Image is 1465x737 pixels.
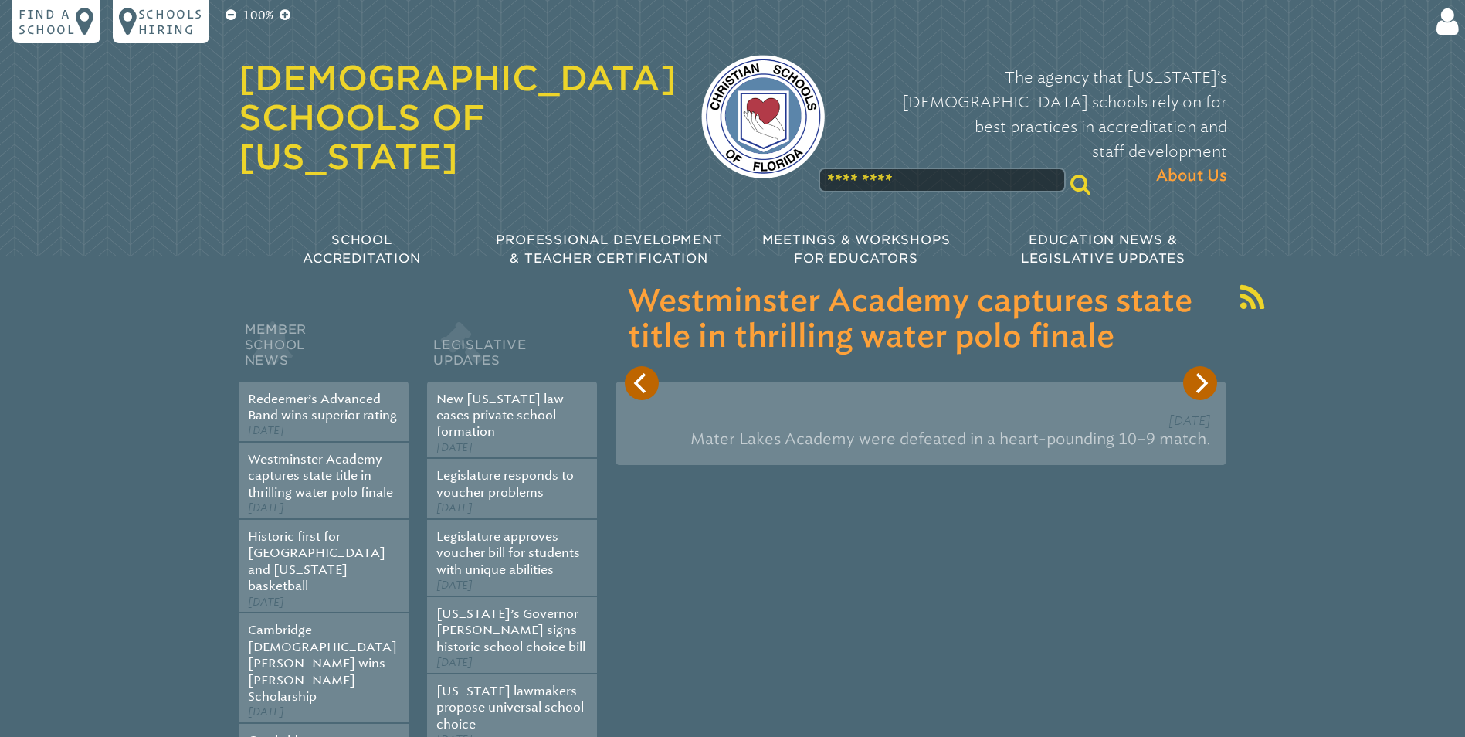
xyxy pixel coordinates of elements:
h2: Legislative Updates [427,318,597,382]
span: [DATE] [248,424,284,437]
h2: Member School News [239,318,409,382]
span: [DATE] [1168,413,1211,428]
a: [US_STATE]’s Governor [PERSON_NAME] signs historic school choice bill [436,606,585,654]
a: Cambridge [DEMOGRAPHIC_DATA][PERSON_NAME] wins [PERSON_NAME] Scholarship [248,623,397,704]
a: Westminster Academy captures state title in thrilling water polo finale [248,452,393,500]
span: [DATE] [248,705,284,718]
a: [US_STATE] lawmakers propose universal school choice [436,684,584,732]
p: The agency that [US_STATE]’s [DEMOGRAPHIC_DATA] schools rely on for best practices in accreditati... [849,65,1227,188]
span: [DATE] [436,579,473,592]
h3: Westminster Academy captures state title in thrilling water polo finale [628,284,1214,355]
a: Legislature approves voucher bill for students with unique abilities [436,529,580,577]
p: Find a school [19,6,76,37]
a: Historic first for [GEOGRAPHIC_DATA] and [US_STATE] basketball [248,529,385,593]
a: [DEMOGRAPHIC_DATA] Schools of [US_STATE] [239,58,677,177]
span: [DATE] [436,656,473,669]
p: Schools Hiring [138,6,203,37]
span: [DATE] [436,441,473,454]
span: Professional Development & Teacher Certification [496,233,721,266]
a: Legislature responds to voucher problems [436,468,574,499]
p: 100% [239,6,276,25]
button: Next [1183,366,1217,400]
img: csf-logo-web-colors.png [701,55,825,178]
span: [DATE] [248,596,284,609]
button: Previous [625,366,659,400]
a: New [US_STATE] law eases private school formation [436,392,564,440]
a: Redeemer’s Advanced Band wins superior rating [248,392,397,423]
p: Mater Lakes Academy were defeated in a heart-pounding 10–9 match. [631,423,1211,456]
span: [DATE] [436,501,473,515]
span: School Accreditation [303,233,420,266]
span: About Us [1156,164,1227,188]
span: [DATE] [248,501,284,515]
span: Education News & Legislative Updates [1021,233,1185,266]
span: Meetings & Workshops for Educators [762,233,951,266]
